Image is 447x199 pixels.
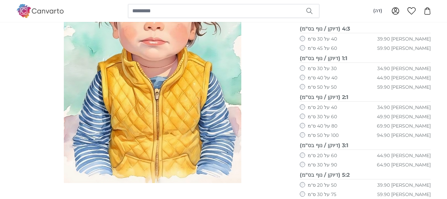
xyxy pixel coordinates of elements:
[308,123,337,129] font: 80 על 40 ס"מ
[377,84,431,90] font: 59.90 [PERSON_NAME]
[308,132,339,138] font: 100 על 50 ס"מ
[373,8,382,14] font: (דה)
[300,142,348,149] font: 3:1 (דיוקן / נוף בס"מ)
[377,123,431,129] font: 69.90 [PERSON_NAME]
[16,4,64,18] img: קנברטו
[308,182,337,188] font: 50 על 20 ס"מ
[377,132,431,138] font: 94.90 [PERSON_NAME]
[308,152,337,158] font: 60 על 20 ס"מ
[377,182,431,188] font: 39.90 [PERSON_NAME]
[377,65,431,71] font: 34.90 [PERSON_NAME]
[377,114,431,120] font: 49.90 [PERSON_NAME]
[300,172,350,178] font: 5:2 (דיוקן / נוף בס"מ)
[308,45,337,51] font: 60 על 45 ס"מ
[308,75,337,81] font: 40 על 40 ס"מ
[368,5,388,17] button: (דה)
[308,84,337,90] font: 50 על 50 ס"מ
[377,191,431,197] font: 59.90 [PERSON_NAME]
[377,36,431,42] font: 39.90 [PERSON_NAME]
[300,26,350,32] font: 4:3 (דיוקן / נוף בס"מ)
[377,162,431,168] font: 64.90 [PERSON_NAME]
[300,55,347,61] font: 1:1 (דיוקן / נוף בס"מ)
[308,104,337,110] font: 40 על 20 ס"מ
[308,36,337,42] font: 40 על 30 ס"מ
[308,65,337,71] font: 30 על 30 ס"מ
[377,75,431,81] font: 44.90 [PERSON_NAME]
[377,152,431,158] font: 44.90 [PERSON_NAME]
[308,114,337,120] font: 60 על 30 ס"מ
[308,162,337,168] font: 90 על 30 ס"מ
[300,94,348,100] font: 2:1 (דיוקן / נוף בס"מ)
[377,45,431,51] font: 59.90 [PERSON_NAME]
[377,104,431,110] font: 34.90 [PERSON_NAME]
[308,191,336,197] font: 75 על 30 ס"מ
